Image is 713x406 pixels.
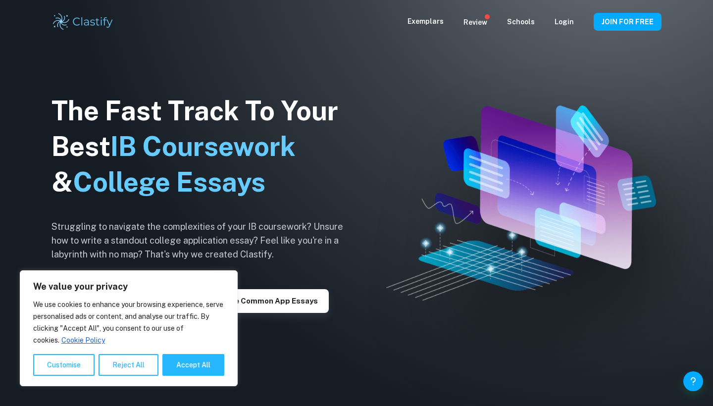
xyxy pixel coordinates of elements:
p: We value your privacy [33,281,224,293]
p: Exemplars [407,16,444,27]
button: JOIN FOR FREE [594,13,662,31]
span: IB Coursework [110,131,296,162]
a: Login [555,18,574,26]
button: Customise [33,354,95,376]
a: Explore Common App essays [200,296,329,305]
p: Review [463,17,487,28]
a: Cookie Policy [61,336,105,345]
img: Clastify logo [51,12,114,32]
a: Schools [507,18,535,26]
img: Clastify hero [386,105,656,301]
button: Accept All [162,354,224,376]
p: We use cookies to enhance your browsing experience, serve personalised ads or content, and analys... [33,299,224,346]
span: College Essays [73,166,265,198]
h1: The Fast Track To Your Best & [51,93,358,200]
div: We value your privacy [20,270,238,386]
button: Help and Feedback [683,371,703,391]
h6: Struggling to navigate the complexities of your IB coursework? Unsure how to write a standout col... [51,220,358,261]
button: Reject All [99,354,158,376]
button: Explore Common App essays [200,289,329,313]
